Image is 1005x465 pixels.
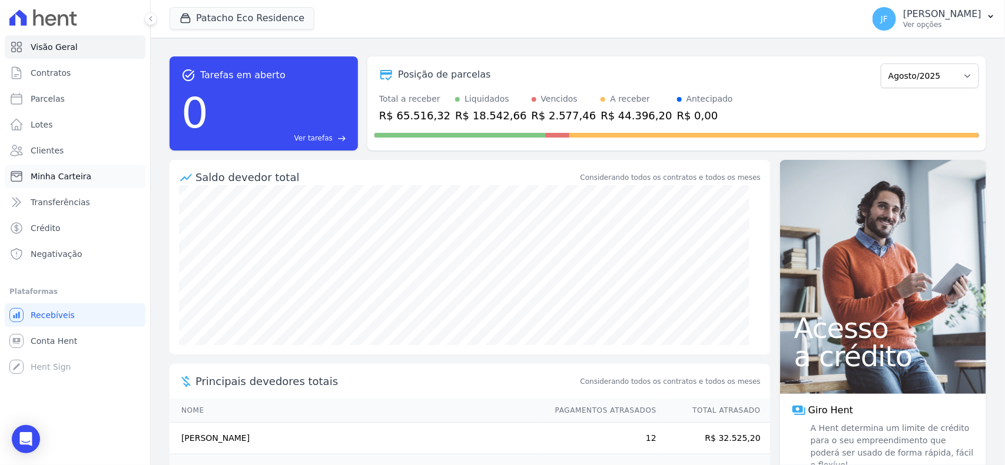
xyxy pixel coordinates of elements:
[863,2,1005,35] button: JF [PERSON_NAME] Ver opções
[808,403,853,417] span: Giro Hent
[31,41,78,53] span: Visão Geral
[544,423,657,454] td: 12
[5,190,145,214] a: Transferências
[5,242,145,266] a: Negativação
[181,82,208,143] div: 0
[455,108,526,123] div: R$ 18.542,66
[5,329,145,353] a: Conta Hent
[200,68,286,82] span: Tarefas em aberto
[213,133,346,143] a: Ver tarefas east
[31,248,82,260] span: Negativação
[31,309,75,321] span: Recebíveis
[31,335,77,347] span: Conta Hent
[170,423,544,454] td: [PERSON_NAME]
[12,425,40,453] div: Open Intercom Messenger
[5,139,145,162] a: Clientes
[31,170,91,182] span: Minha Carteira
[601,108,672,123] div: R$ 44.396,20
[541,93,578,105] div: Vencidos
[337,134,346,143] span: east
[398,68,491,82] div: Posição de parcelas
[195,169,578,185] div: Saldo devedor total
[9,285,141,299] div: Plataformas
[31,67,71,79] span: Contratos
[5,35,145,59] a: Visão Geral
[31,196,90,208] span: Transferências
[181,68,195,82] span: task_alt
[5,216,145,240] a: Crédito
[379,108,450,123] div: R$ 65.516,32
[31,145,64,156] span: Clientes
[794,342,972,370] span: a crédito
[31,222,61,234] span: Crédito
[5,303,145,327] a: Recebíveis
[881,15,888,23] span: JF
[31,119,53,131] span: Lotes
[5,61,145,85] a: Contratos
[5,87,145,111] a: Parcelas
[294,133,333,143] span: Ver tarefas
[677,108,733,123] div: R$ 0,00
[903,20,981,29] p: Ver opções
[903,8,981,20] p: [PERSON_NAME]
[170,7,314,29] button: Patacho Eco Residence
[544,399,657,423] th: Pagamentos Atrasados
[465,93,509,105] div: Liquidados
[686,93,733,105] div: Antecipado
[31,93,65,105] span: Parcelas
[532,108,596,123] div: R$ 2.577,46
[610,93,650,105] div: A receber
[581,172,761,183] div: Considerando todos os contratos e todos os meses
[794,314,972,342] span: Acesso
[5,165,145,188] a: Minha Carteira
[170,399,544,423] th: Nome
[657,423,770,454] td: R$ 32.525,20
[5,113,145,136] a: Lotes
[657,399,770,423] th: Total Atrasado
[379,93,450,105] div: Total a receber
[581,376,761,387] span: Considerando todos os contratos e todos os meses
[195,373,578,389] span: Principais devedores totais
